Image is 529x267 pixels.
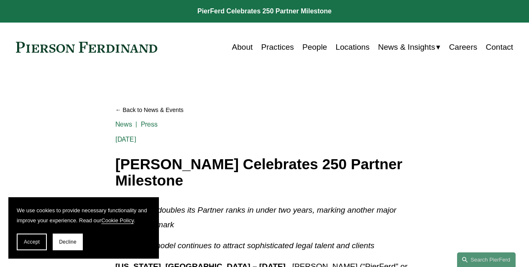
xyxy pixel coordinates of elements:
span: News & Insights [378,40,435,54]
a: Careers [449,39,478,55]
a: Contact [486,39,514,55]
span: Accept [24,239,40,245]
em: Innovative model continues to attract sophisticated legal talent and clients [115,241,374,250]
section: Cookie banner [8,197,159,259]
p: We use cookies to provide necessary functionality and improve your experience. Read our . [17,206,151,225]
a: News [115,120,133,128]
a: People [302,39,327,55]
h1: [PERSON_NAME] Celebrates 250 Partner Milestone [115,156,414,188]
a: Practices [261,39,294,55]
a: Search this site [457,252,516,267]
a: Back to News & Events [115,103,414,117]
span: [DATE] [115,135,136,143]
a: Press [141,120,158,128]
button: Accept [17,234,47,250]
a: Cookie Policy [101,217,134,224]
button: Decline [53,234,83,250]
a: About [232,39,253,55]
a: Locations [335,39,369,55]
span: Decline [59,239,77,245]
em: Firm nearly doubles its Partner ranks in under two years, marking another major growth landmark [115,206,399,229]
a: folder dropdown [378,39,440,55]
